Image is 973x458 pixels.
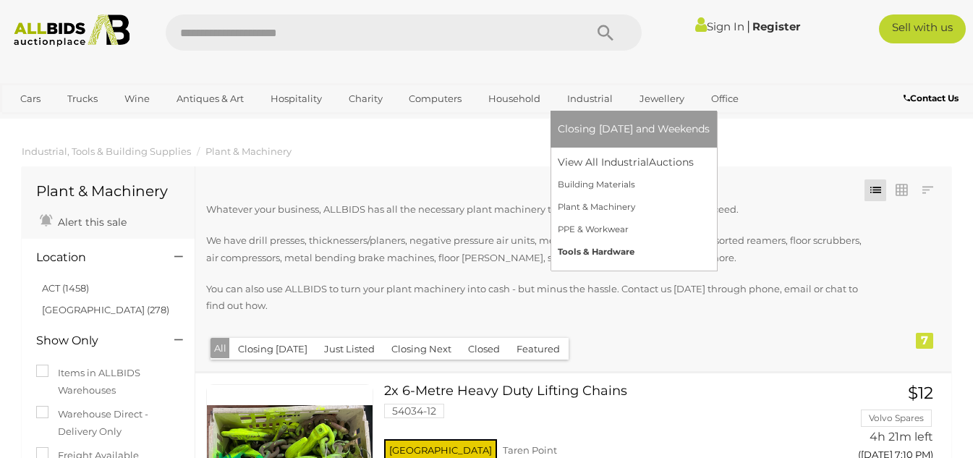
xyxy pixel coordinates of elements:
[569,14,642,51] button: Search
[508,338,569,360] button: Featured
[36,251,153,264] h4: Location
[747,18,750,34] span: |
[211,338,230,359] button: All
[904,90,962,106] a: Contact Us
[879,14,965,43] a: Sell with us
[11,87,50,111] a: Cars
[42,282,89,294] a: ACT (1458)
[11,111,59,135] a: Sports
[36,365,180,399] label: Items in ALLBIDS Warehouses
[904,93,959,103] b: Contact Us
[58,87,107,111] a: Trucks
[339,87,392,111] a: Charity
[42,304,169,315] a: [GEOGRAPHIC_DATA] (278)
[7,14,137,47] img: Allbids.com.au
[205,145,292,157] a: Plant & Machinery
[229,338,316,360] button: Closing [DATE]
[67,111,189,135] a: [GEOGRAPHIC_DATA]
[916,333,933,349] div: 7
[36,183,180,199] h1: Plant & Machinery
[36,334,153,347] h4: Show Only
[261,87,331,111] a: Hospitality
[54,216,127,229] span: Alert this sale
[702,87,748,111] a: Office
[399,87,471,111] a: Computers
[206,232,868,266] p: We have drill presses, thicknessers/planers, negative pressure air units, meat packagers, engine ...
[459,338,509,360] button: Closed
[22,145,191,157] a: Industrial, Tools & Building Supplies
[630,87,694,111] a: Jewellery
[206,281,868,315] p: You can also use ALLBIDS to turn your plant machinery into cash - but minus the hassle. Contact u...
[558,87,622,111] a: Industrial
[36,210,130,232] a: Alert this sale
[115,87,159,111] a: Wine
[206,201,868,218] p: Whatever your business, ALLBIDS has all the necessary plant machinery that your organisation need...
[479,87,550,111] a: Household
[695,20,744,33] a: Sign In
[36,406,180,440] label: Warehouse Direct - Delivery Only
[908,383,933,403] span: $12
[167,87,253,111] a: Antiques & Art
[383,338,460,360] button: Closing Next
[752,20,800,33] a: Register
[315,338,383,360] button: Just Listed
